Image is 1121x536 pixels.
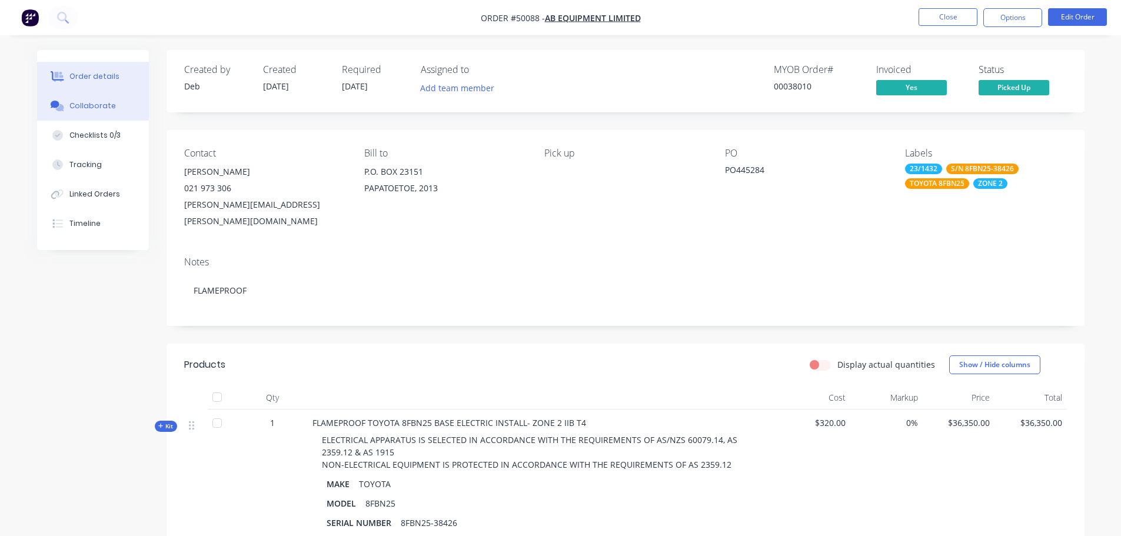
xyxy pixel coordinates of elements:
div: TOYOTA [354,475,395,492]
div: Qty [237,386,308,410]
img: Factory [21,9,39,26]
div: Created [263,64,328,75]
div: Deb [184,80,249,92]
span: 1 [270,417,275,429]
div: PAPATOETOE, 2013 [364,180,525,197]
span: Yes [876,80,947,95]
button: Timeline [37,209,149,238]
div: Timeline [69,218,101,229]
div: Products [184,358,225,372]
div: PO [725,148,886,159]
div: 23/1432 [905,164,942,174]
button: Tracking [37,150,149,179]
div: Checklists 0/3 [69,130,121,141]
div: SERIAL NUMBER [327,514,396,531]
div: [PERSON_NAME] [184,164,345,180]
div: P.O. BOX 23151PAPATOETOE, 2013 [364,164,525,201]
div: FLAMEPROOF [184,272,1067,308]
span: [DATE] [263,81,289,92]
div: Price [923,386,995,410]
div: Status [979,64,1067,75]
div: Total [994,386,1067,410]
div: [PERSON_NAME][EMAIL_ADDRESS][PERSON_NAME][DOMAIN_NAME] [184,197,345,229]
span: Kit [158,422,174,431]
div: PO445284 [725,164,872,180]
button: Close [919,8,977,26]
div: Tracking [69,159,102,170]
button: Picked Up [979,80,1049,98]
div: Collaborate [69,101,116,111]
div: Pick up [544,148,706,159]
span: Order #50088 - [481,12,545,24]
span: [DATE] [342,81,368,92]
button: Collaborate [37,91,149,121]
div: TOYOTA 8FBN25 [905,178,969,189]
div: Labels [905,148,1066,159]
div: Contact [184,148,345,159]
button: Options [983,8,1042,27]
div: Assigned to [421,64,538,75]
div: Notes [184,257,1067,268]
div: P.O. BOX 23151 [364,164,525,180]
a: AB EQUIPMENT LIMITED [545,12,641,24]
div: Created by [184,64,249,75]
span: 0% [855,417,918,429]
div: ZONE 2 [973,178,1007,189]
div: MODEL [327,495,361,512]
button: Linked Orders [37,179,149,209]
div: 8FBN25-38426 [396,514,462,531]
div: Bill to [364,148,525,159]
div: Kit [155,421,177,432]
span: $320.00 [783,417,846,429]
div: 00038010 [774,80,862,92]
span: FLAMEPROOF TOYOTA 8FBN25 BASE ELECTRIC INSTALL- ZONE 2 IIB T4 [312,417,586,428]
span: Picked Up [979,80,1049,95]
button: Order details [37,62,149,91]
div: Order details [69,71,119,82]
div: Cost [779,386,851,410]
button: Show / Hide columns [949,355,1040,374]
div: Required [342,64,407,75]
div: Markup [850,386,923,410]
div: 021 973 306 [184,180,345,197]
button: Add team member [414,80,500,96]
span: ELECTRICAL APPARATUS IS SELECTED IN ACCORDANCE WITH THE REQUIREMENTS OF AS/NZS 60079.14, AS 2359.... [322,434,740,470]
button: Add team member [421,80,501,96]
button: Edit Order [1048,8,1107,26]
div: MAKE [327,475,354,492]
label: Display actual quantities [837,358,935,371]
div: [PERSON_NAME]021 973 306[PERSON_NAME][EMAIL_ADDRESS][PERSON_NAME][DOMAIN_NAME] [184,164,345,229]
button: Checklists 0/3 [37,121,149,150]
div: Invoiced [876,64,964,75]
div: S/N 8FBN25-38426 [946,164,1019,174]
span: $36,350.00 [999,417,1062,429]
div: 8FBN25 [361,495,400,512]
div: Linked Orders [69,189,120,199]
span: $36,350.00 [927,417,990,429]
div: MYOB Order # [774,64,862,75]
